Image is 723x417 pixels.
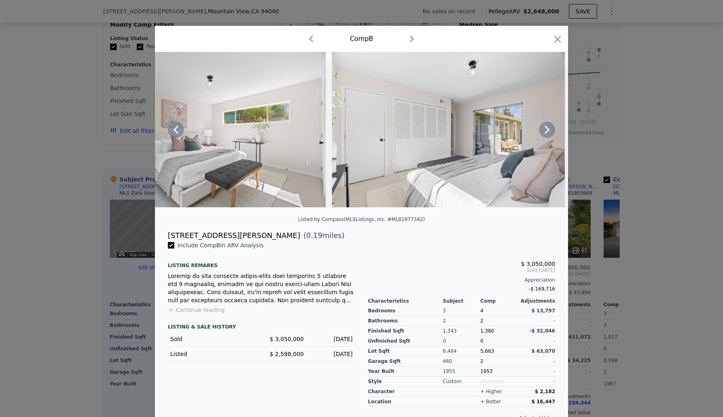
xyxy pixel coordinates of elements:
div: [DATE] [310,350,353,358]
button: Continue reading [168,306,225,314]
span: $ 3,050,000 [521,261,555,267]
div: Listed by Compass (MLSListings, Inc. #ML81977342) [298,217,425,222]
span: $ 63,070 [531,348,555,354]
div: 1955 [443,366,481,377]
span: $ 16,447 [531,399,555,404]
div: - [518,377,555,387]
div: - [518,366,555,377]
span: -$ 32,046 [529,328,555,334]
div: LISTING & SALE HISTORY [168,324,355,332]
div: Comp [480,298,518,304]
div: 6,464 [443,346,481,356]
div: Listing remarks [168,256,355,269]
div: Appreciation [368,277,555,283]
span: $ 2,182 [535,389,555,394]
div: Sold [170,335,255,343]
div: Loremip do sita consecte adipis-elits doei temporinc 5 utlabore etd 9 magnaaliq, enimadm ve qui n... [168,272,355,304]
div: Bathrooms [368,316,443,326]
div: Garage Sqft [368,356,443,366]
span: Include Comp B in ARV Analysis [174,242,267,249]
span: 0 [480,338,483,344]
span: ( miles) [300,230,345,241]
div: Characteristics [368,298,443,304]
span: 4 [480,308,483,314]
div: + higher [480,388,502,395]
img: Property Img [93,52,326,207]
div: Finished Sqft [368,326,443,336]
span: 5,663 [480,348,494,354]
div: Listed [170,350,255,358]
span: -$ 169,716 [529,286,555,292]
span: $ 2,598,000 [270,351,304,357]
div: [DATE] [310,335,353,343]
div: 1,343 [443,326,481,336]
div: Unspecified [480,377,518,387]
div: Custom [443,377,481,387]
div: location [368,397,443,407]
div: Adjustments [518,298,555,304]
div: - [518,356,555,366]
div: Comp B [350,34,373,44]
span: 2 [480,358,483,364]
div: Bedrooms [368,306,443,316]
div: character [368,387,443,397]
div: - [518,336,555,346]
div: 460 [443,356,481,366]
div: Lot Sqft [368,346,443,356]
div: 0 [443,336,481,346]
span: Sold [DATE] [368,267,555,274]
span: $ 3,050,000 [270,336,304,342]
img: Property Img [332,52,565,207]
span: $ 13,797 [531,308,555,314]
div: 3 [443,306,481,316]
div: [STREET_ADDRESS][PERSON_NAME] [168,230,300,241]
div: 2 [443,316,481,326]
div: - [518,316,555,326]
div: Style [368,377,443,387]
div: 1953 [480,366,518,377]
div: + better [480,398,501,405]
span: 0.19 [306,231,322,240]
div: Year Built [368,366,443,377]
span: 1,380 [480,328,494,334]
div: Unfinished Sqft [368,336,443,346]
div: Subject [443,298,481,304]
div: 2 [480,316,518,326]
